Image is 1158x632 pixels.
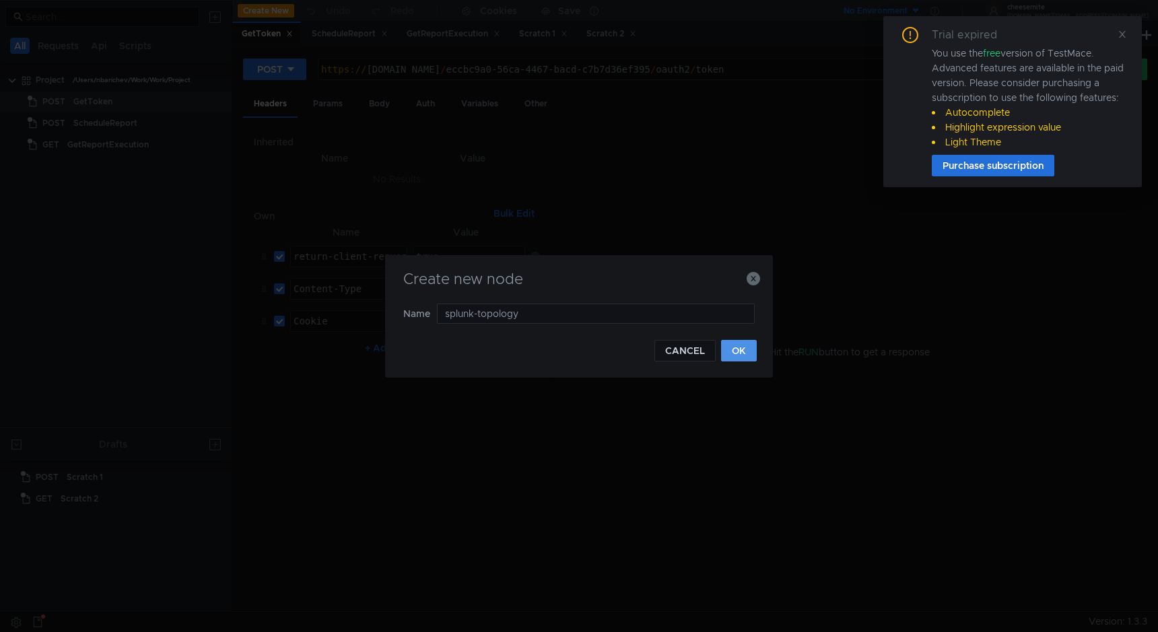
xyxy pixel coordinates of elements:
[932,155,1054,176] button: Purchase subscription
[932,27,1013,43] div: Trial expired
[932,105,1126,120] li: Autocomplete
[932,46,1126,149] div: You use the version of TestMace. Advanced features are available in the paid version. Please cons...
[932,120,1126,135] li: Highlight expression value
[983,47,1000,59] span: free
[401,271,757,287] h3: Create new node
[932,135,1126,149] li: Light Theme
[403,304,437,324] label: Name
